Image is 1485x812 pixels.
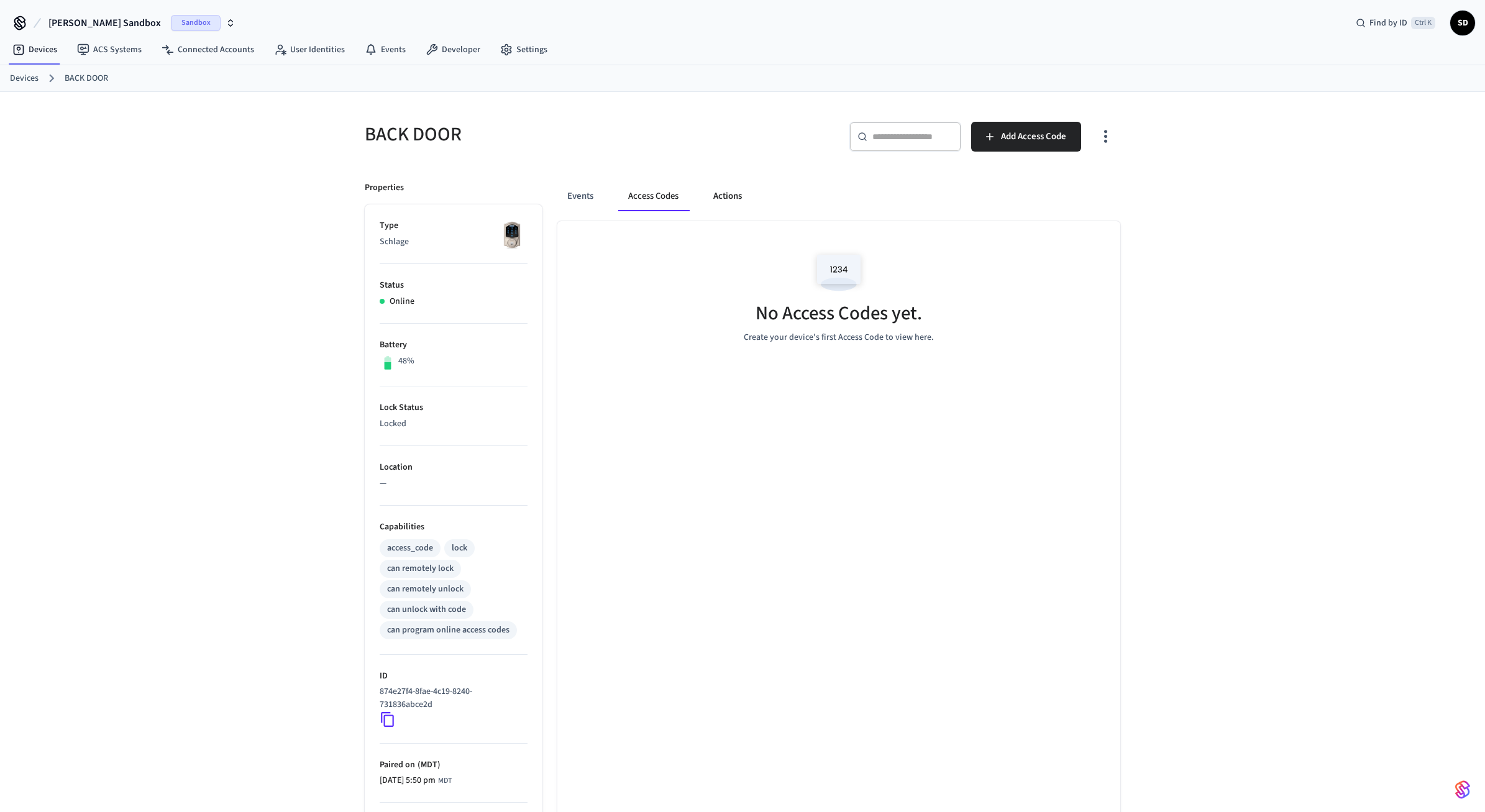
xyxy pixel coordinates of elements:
div: lock [452,542,467,555]
div: access_code [387,542,433,555]
span: Ctrl K [1411,17,1435,29]
p: Location [380,461,528,474]
a: Devices [2,39,67,61]
a: ACS Systems [67,39,152,61]
p: Status [380,279,528,292]
a: Connected Accounts [152,39,264,61]
p: Lock Status [380,401,528,414]
div: ant example [557,181,1120,211]
a: Developer [416,39,490,61]
div: can program online access codes [387,624,509,637]
div: can unlock with code [387,603,466,616]
div: can remotely lock [387,562,454,575]
div: can remotely unlock [387,583,464,596]
p: Locked [380,417,528,431]
img: Schlage Sense Smart Deadbolt with Camelot Trim, Front [496,219,528,250]
img: SeamLogoGradient.69752ec5.svg [1455,780,1470,800]
img: Access Codes Empty State [811,246,867,299]
p: Type [380,219,528,232]
p: 874e27f4-8fae-4c19-8240-731836abce2d [380,685,523,711]
p: Paired on [380,759,528,772]
p: Schlage [380,235,528,249]
button: Events [557,181,603,211]
div: Find by IDCtrl K [1346,12,1445,34]
p: Create your device's first Access Code to view here. [744,331,934,344]
button: Access Codes [618,181,688,211]
a: User Identities [264,39,355,61]
a: Events [355,39,416,61]
h5: BACK DOOR [365,122,735,147]
button: SD [1450,11,1475,35]
span: [DATE] 5:50 pm [380,774,436,787]
p: Battery [380,339,528,352]
a: Settings [490,39,557,61]
a: BACK DOOR [65,72,108,85]
button: Actions [703,181,752,211]
button: Add Access Code [971,122,1081,152]
p: Online [390,295,414,308]
span: Sandbox [171,15,221,31]
p: — [380,477,528,490]
span: ( MDT ) [415,759,441,771]
span: Add Access Code [1001,129,1066,145]
div: America/Edmonton [380,774,452,787]
a: Devices [10,72,39,85]
p: Capabilities [380,521,528,534]
p: ID [380,670,528,683]
span: Find by ID [1369,17,1407,29]
span: SD [1451,12,1474,34]
h5: No Access Codes yet. [756,301,922,326]
span: MDT [438,775,452,787]
p: Properties [365,181,404,194]
p: 48% [398,355,414,368]
span: [PERSON_NAME] Sandbox [48,16,161,30]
